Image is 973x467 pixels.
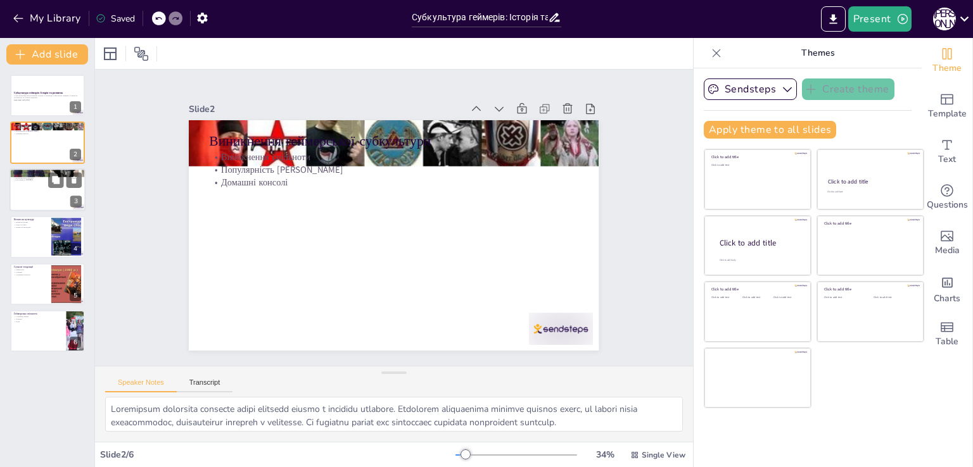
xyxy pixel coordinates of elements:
div: Add ready made slides [922,84,972,129]
input: Insert title [412,8,548,27]
p: Геймерська спільнота [14,312,63,316]
button: Create theme [802,78,894,100]
p: Події [14,320,63,323]
span: Media [935,244,960,258]
div: Click to add body [720,258,799,261]
span: Table [936,335,958,349]
p: Популярність [PERSON_NAME] [14,130,81,132]
div: 5 [10,263,85,305]
p: Виникнення геймерської субкультури [217,113,586,170]
div: Saved [96,13,135,25]
div: Click to add title [824,287,915,292]
button: Export to PowerPoint [821,6,846,32]
div: Add images, graphics, shapes or video [922,220,972,266]
p: Вплив на мистецтво [14,226,48,228]
p: Створення контенту [14,273,48,276]
div: Click to add text [711,164,802,167]
div: 1 [10,75,85,116]
textarea: Loremipsum dolorsita consecte adipi elitsedd eiusmo t incididu utlabore. Etdolorem aliquaenima mi... [105,397,683,432]
div: 2 [10,121,85,163]
p: Популярність [PERSON_NAME] [215,144,583,196]
div: 1 [70,101,81,113]
div: Click to add title [828,178,912,185]
div: Slide 2 [201,82,474,123]
p: Сучасні тенденції [14,265,48,269]
div: Add a table [922,311,972,357]
button: Transcript [177,378,233,392]
div: Click to add text [874,296,913,299]
p: Кіберспорт [14,268,48,271]
button: Apply theme to all slides [704,121,836,139]
div: Click to add title [824,221,915,226]
div: К [PERSON_NAME] [933,8,956,30]
button: Add slide [6,44,88,65]
p: Мода та стиль [14,224,48,227]
div: 6 [10,310,85,352]
p: Домашні консолі [14,132,81,134]
div: Click to add title [711,154,802,159]
p: Популярність MMORPG [13,178,82,181]
button: My Library [10,8,86,28]
button: Sendsteps [704,78,797,100]
button: Delete Slide [67,172,82,187]
div: Click to add text [711,296,740,299]
p: Generated with [URL] [14,99,81,102]
div: Add charts and graphs [922,266,972,311]
div: 4 [70,243,81,254]
strong: Субкультура геймерів: Історія та розвиток [14,91,63,94]
div: Click to add text [773,296,802,299]
div: Add text boxes [922,129,972,175]
button: Present [848,6,912,32]
div: 6 [70,337,81,348]
span: Questions [927,198,968,212]
p: Виникнення спільноти [216,132,584,183]
span: Theme [932,61,962,75]
p: Взаємодія через інтернет [13,177,82,179]
div: 4 [10,216,85,258]
div: Change the overall theme [922,38,972,84]
p: Форуми [14,318,63,320]
div: Click to add title [720,237,801,248]
p: Домашні консолі [213,157,582,208]
span: Text [938,153,956,166]
div: 2 [70,149,81,160]
p: Глобалізація геймерів [13,174,82,177]
div: Click to add title [711,287,802,292]
div: Slide 2 / 6 [100,449,455,461]
div: Get real-time input from your audience [922,175,972,220]
span: Single View [642,450,685,460]
p: Вплив на культуру [14,218,48,221]
div: Click to add text [827,190,912,194]
p: У цій презентації ми розглянемо історію та еволюцію субкультури геймерів, її вплив на суспільство... [14,94,81,99]
p: Вплив на музику [14,221,48,224]
span: Template [928,107,967,121]
div: 34 % [590,449,620,461]
p: Соціальні мережі [14,316,63,318]
div: 3 [70,196,82,207]
span: Position [134,46,149,61]
p: Розвиток онлайн-[PERSON_NAME] [13,170,82,174]
div: 5 [70,290,81,301]
div: Click to add text [824,296,864,299]
p: Стрімінг [14,271,48,273]
span: Charts [934,292,960,306]
div: Click to add text [742,296,771,299]
p: Themes [727,38,909,68]
button: К [PERSON_NAME] [933,6,956,32]
div: 3 [10,168,86,211]
button: Duplicate Slide [48,172,63,187]
p: Виникнення геймерської субкультури [14,124,81,128]
div: Layout [100,44,120,64]
p: Виникнення спільноти [14,127,81,130]
button: Speaker Notes [105,378,177,392]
